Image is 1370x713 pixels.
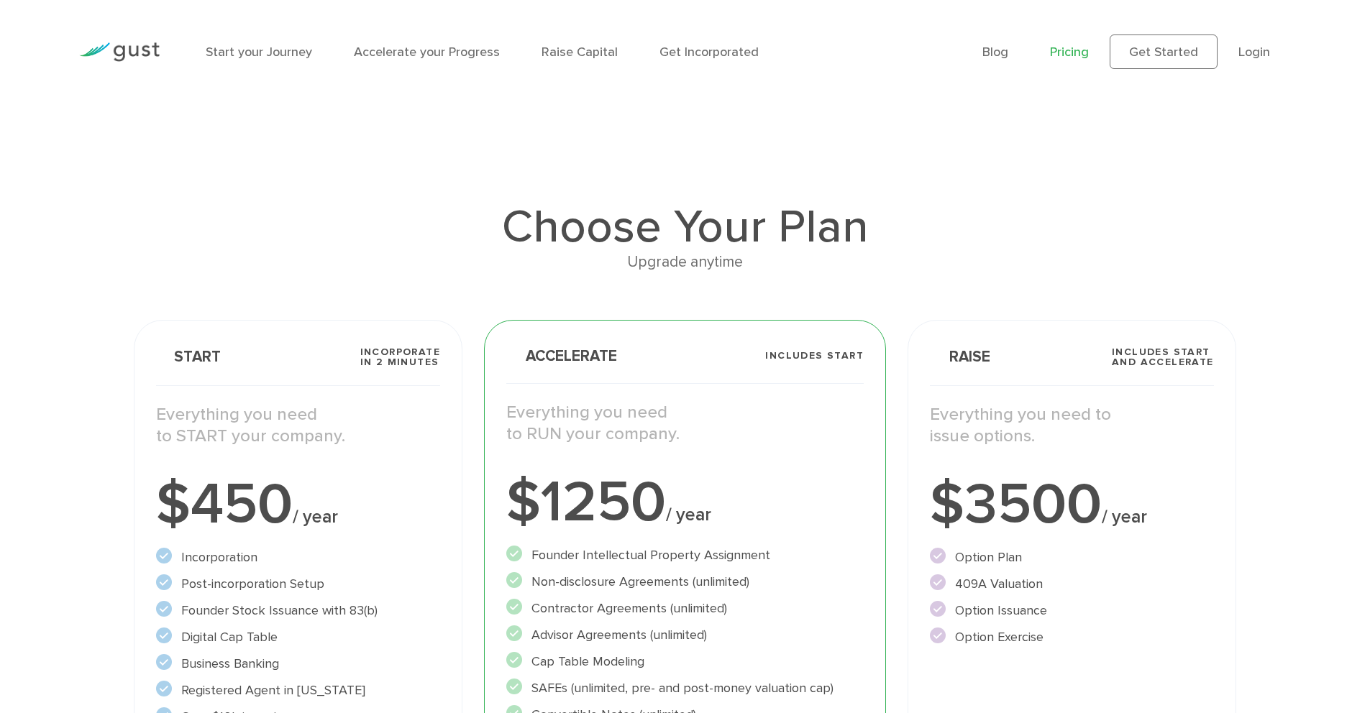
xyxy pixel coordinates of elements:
a: Start your Journey [206,45,312,60]
a: Get Incorporated [659,45,759,60]
li: Option Plan [930,548,1214,567]
li: Registered Agent in [US_STATE] [156,681,440,700]
li: Non-disclosure Agreements (unlimited) [506,572,864,592]
a: Blog [982,45,1008,60]
a: Get Started [1110,34,1218,69]
span: Accelerate [506,349,617,364]
p: Everything you need to START your company. [156,404,440,447]
div: $450 [156,476,440,533]
span: Includes START and ACCELERATE [1112,347,1214,367]
li: Business Banking [156,654,440,673]
li: Incorporation [156,548,440,567]
a: Accelerate your Progress [354,45,500,60]
div: $1250 [506,474,864,531]
span: / year [1102,506,1147,528]
span: / year [293,506,338,528]
a: Pricing [1050,45,1089,60]
li: SAFEs (unlimited, pre- and post-money valuation cap) [506,678,864,698]
div: $3500 [930,476,1214,533]
p: Everything you need to RUN your company. [506,402,864,445]
span: / year [666,504,711,525]
li: Option Exercise [930,627,1214,647]
li: Contractor Agreements (unlimited) [506,599,864,618]
li: Digital Cap Table [156,627,440,647]
span: Includes START [765,351,864,361]
h1: Choose Your Plan [134,204,1236,250]
li: Post-incorporation Setup [156,574,440,594]
li: Founder Stock Issuance with 83(b) [156,601,440,620]
li: Cap Table Modeling [506,652,864,671]
li: Founder Intellectual Property Assignment [506,546,864,565]
span: Raise [930,349,990,364]
li: Option Issuance [930,601,1214,620]
span: Start [156,349,221,364]
a: Raise Capital [542,45,618,60]
span: Incorporate in 2 Minutes [360,347,440,367]
img: Gust Logo [79,42,160,62]
div: Upgrade anytime [134,250,1236,275]
p: Everything you need to issue options. [930,404,1214,447]
li: 409A Valuation [930,574,1214,594]
a: Login [1238,45,1270,60]
li: Advisor Agreements (unlimited) [506,625,864,645]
